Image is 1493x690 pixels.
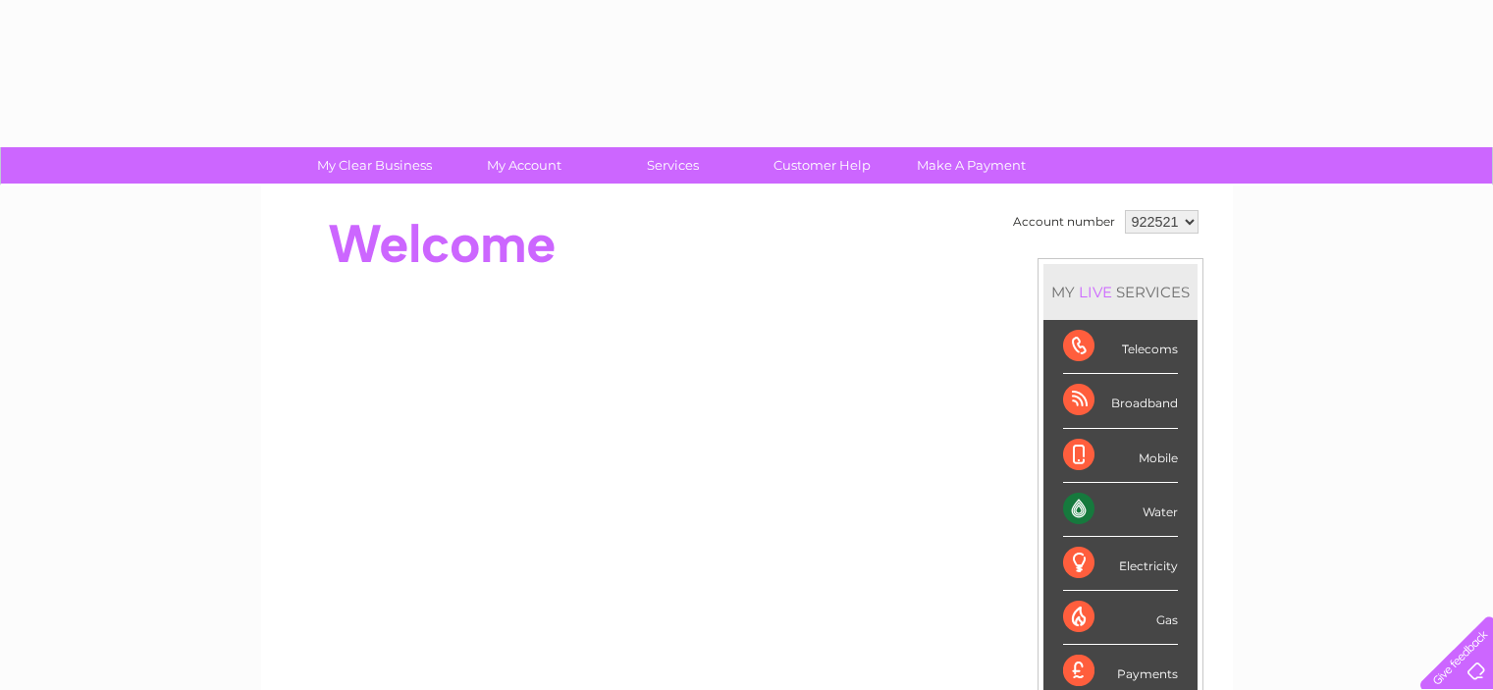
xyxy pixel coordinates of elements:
[1063,374,1178,428] div: Broadband
[443,147,605,184] a: My Account
[293,147,455,184] a: My Clear Business
[1063,429,1178,483] div: Mobile
[1075,283,1116,301] div: LIVE
[890,147,1052,184] a: Make A Payment
[741,147,903,184] a: Customer Help
[1063,320,1178,374] div: Telecoms
[1063,537,1178,591] div: Electricity
[1063,591,1178,645] div: Gas
[592,147,754,184] a: Services
[1008,205,1120,239] td: Account number
[1063,483,1178,537] div: Water
[1043,264,1198,320] div: MY SERVICES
